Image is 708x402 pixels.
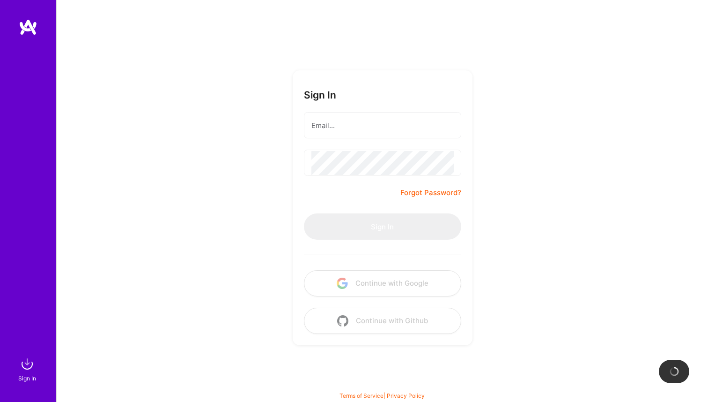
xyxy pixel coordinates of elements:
a: Terms of Service [339,392,383,399]
a: sign inSign In [20,355,37,383]
a: Privacy Policy [387,392,425,399]
a: Forgot Password? [400,187,461,198]
h3: Sign In [304,89,336,101]
img: icon [337,315,348,326]
button: Continue with Github [304,308,461,334]
div: © 2025 ATeams Inc., All rights reserved. [56,374,708,397]
span: | [339,392,425,399]
input: Email... [311,114,454,137]
img: sign in [18,355,37,373]
img: icon [337,278,348,289]
button: Continue with Google [304,270,461,296]
img: loading [670,367,679,376]
div: Sign In [18,373,36,383]
button: Sign In [304,213,461,240]
img: logo [19,19,37,36]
